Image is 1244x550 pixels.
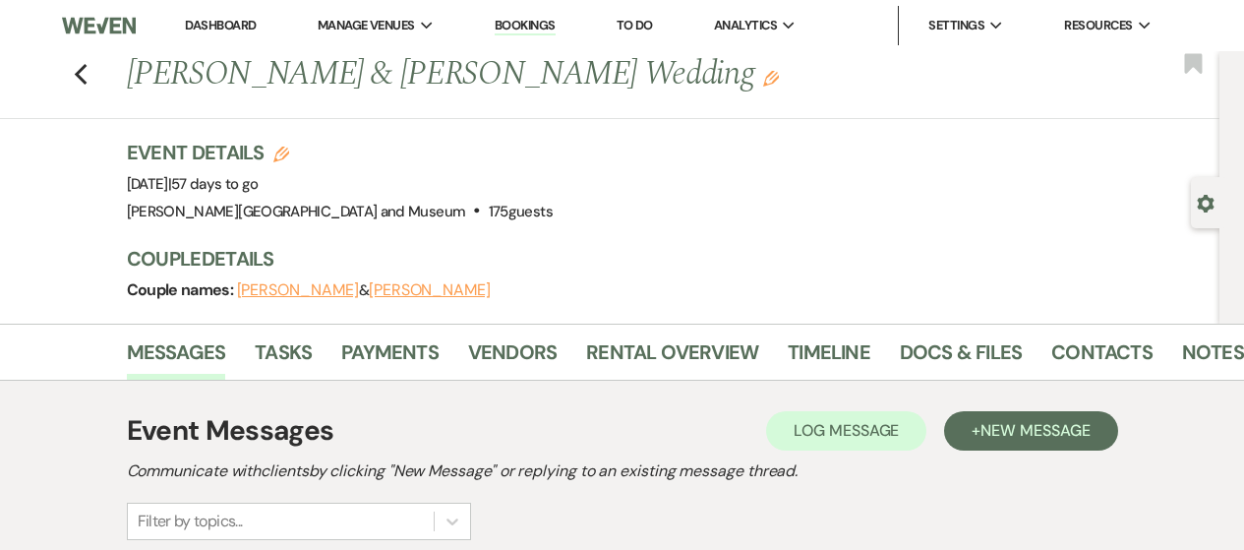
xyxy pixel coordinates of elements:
[255,336,312,380] a: Tasks
[714,16,777,35] span: Analytics
[62,5,135,46] img: Weven Logo
[168,174,259,194] span: |
[341,336,439,380] a: Payments
[980,420,1090,441] span: New Message
[788,336,870,380] a: Timeline
[1197,193,1214,212] button: Open lead details
[318,16,415,35] span: Manage Venues
[127,336,226,380] a: Messages
[138,510,243,533] div: Filter by topics...
[171,174,259,194] span: 57 days to go
[237,282,359,298] button: [PERSON_NAME]
[928,16,984,35] span: Settings
[586,336,758,380] a: Rental Overview
[127,51,993,98] h1: [PERSON_NAME] & [PERSON_NAME] Wedding
[489,202,553,221] span: 175 guests
[468,336,557,380] a: Vendors
[369,282,491,298] button: [PERSON_NAME]
[127,279,237,300] span: Couple names:
[127,139,553,166] h3: Event Details
[1064,16,1132,35] span: Resources
[127,410,334,452] h1: Event Messages
[185,17,256,33] a: Dashboard
[944,411,1117,451] button: +New Message
[127,202,466,221] span: [PERSON_NAME][GEOGRAPHIC_DATA] and Museum
[766,411,926,451] button: Log Message
[763,69,779,87] button: Edit
[237,280,491,300] span: &
[495,17,556,35] a: Bookings
[127,174,259,194] span: [DATE]
[127,245,1201,273] h3: Couple Details
[794,420,899,441] span: Log Message
[1051,336,1153,380] a: Contacts
[127,459,1118,483] h2: Communicate with clients by clicking "New Message" or replying to an existing message thread.
[1182,336,1244,380] a: Notes
[617,17,653,33] a: To Do
[900,336,1022,380] a: Docs & Files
